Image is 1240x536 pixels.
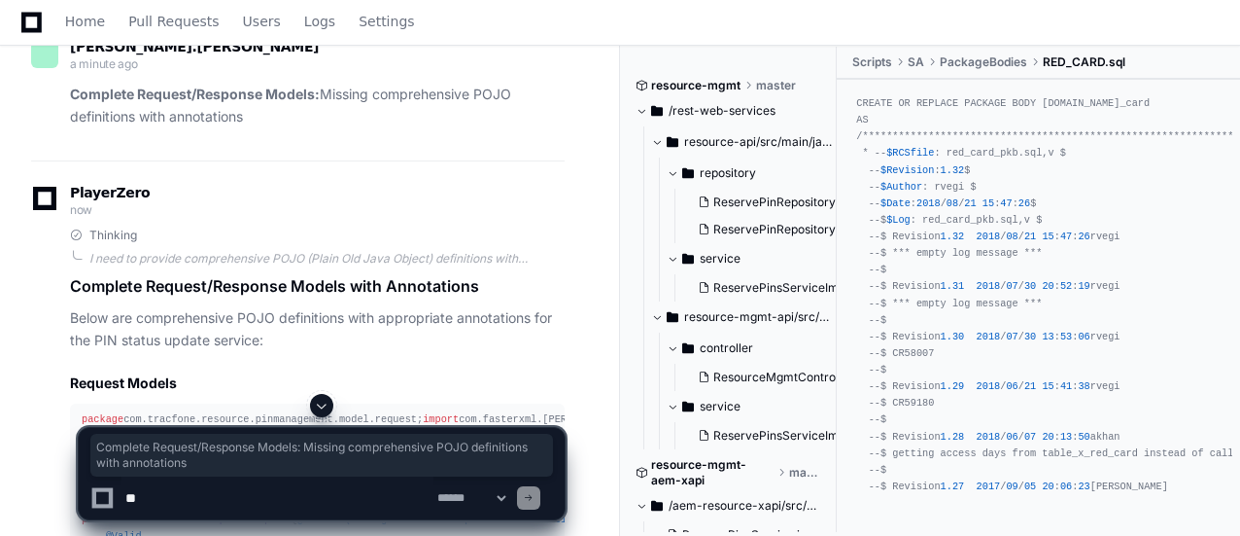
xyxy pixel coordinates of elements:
[690,364,857,391] button: ResourceMgmtController.java
[70,307,565,352] p: Below are comprehensive POJO definitions with appropriate annotations for the PIN status update s...
[880,181,922,193] span: $Author
[700,251,741,267] span: service
[964,197,976,209] span: 21
[713,222,885,237] span: ReservePinRepositoryImpl.java
[1006,331,1017,342] span: 07
[1024,380,1036,392] span: 21
[70,374,565,393] h2: Request Models
[1024,280,1036,292] span: 30
[1042,280,1053,292] span: 20
[1060,331,1072,342] span: 53
[682,247,694,270] svg: Directory
[1060,280,1072,292] span: 52
[1042,380,1053,392] span: 15
[243,16,281,27] span: Users
[886,214,911,226] span: $Log
[908,54,924,70] span: SA
[667,158,853,189] button: repository
[941,380,965,392] span: 1.29
[1078,280,1089,292] span: 19
[1078,231,1089,242] span: 26
[70,86,320,102] strong: Complete Request/Response Models:
[636,95,822,126] button: /rest-web-services
[1042,231,1053,242] span: 15
[667,243,853,274] button: service
[916,197,941,209] span: 2018
[982,197,994,209] span: 15
[65,16,105,27] span: Home
[977,331,1001,342] span: 2018
[651,126,838,158] button: resource-api/src/main/java/com/tracfone/resource
[682,337,694,360] svg: Directory
[880,197,911,209] span: $Date
[651,99,663,123] svg: Directory
[96,440,547,471] span: Complete Request/Response Models: Missing comprehensive POJO definitions with annotations
[70,84,565,128] p: Missing comprehensive POJO definitions with annotations
[70,187,150,198] span: PlayerZero
[684,134,838,150] span: resource-api/src/main/java/com/tracfone/resource
[1043,54,1125,70] span: RED_CARD.sql
[690,274,857,302] button: ReservePinsServiceImpl.java
[1018,197,1030,209] span: 26
[70,39,319,54] span: [PERSON_NAME].[PERSON_NAME]
[667,391,853,422] button: service
[690,216,857,243] button: ReservePinRepositoryImpl.java
[682,161,694,185] svg: Directory
[70,274,565,298] h1: Complete Request/Response Models with Annotations
[941,164,965,176] span: 1.32
[651,78,741,93] span: resource-mgmt
[977,280,1001,292] span: 2018
[684,309,838,325] span: resource-mgmt-api/src/main/java/com/tracfone/resourcemgmt
[1024,331,1036,342] span: 30
[651,302,838,333] button: resource-mgmt-api/src/main/java/com/tracfone/resourcemgmt
[1042,331,1053,342] span: 13
[947,197,958,209] span: 08
[1060,231,1072,242] span: 47
[756,78,796,93] span: master
[713,370,878,385] span: ResourceMgmtController.java
[713,195,861,210] span: ReservePinRepository.java
[1006,280,1017,292] span: 07
[667,305,678,329] svg: Directory
[89,228,137,243] span: Thinking
[667,130,678,154] svg: Directory
[977,380,1001,392] span: 2018
[977,231,1001,242] span: 2018
[690,189,857,216] button: ReservePinRepository.java
[941,280,965,292] span: 1.31
[89,251,565,267] div: I need to provide comprehensive POJO (Plain Old Java Object) definitions with annotations for the...
[1078,331,1089,342] span: 06
[940,54,1027,70] span: PackageBodies
[667,333,853,364] button: controller
[1060,380,1072,392] span: 41
[669,103,775,119] span: /rest-web-services
[852,54,892,70] span: Scripts
[1006,231,1017,242] span: 08
[359,16,414,27] span: Settings
[70,56,137,71] span: a minute ago
[886,147,934,159] span: $RCSfile
[304,16,335,27] span: Logs
[880,164,934,176] span: $Revision
[941,331,965,342] span: 1.30
[1024,231,1036,242] span: 21
[713,280,875,296] span: ReservePinsServiceImpl.java
[70,202,92,217] span: now
[700,340,753,356] span: controller
[700,165,756,181] span: repository
[128,16,219,27] span: Pull Requests
[941,231,965,242] span: 1.32
[1000,197,1012,209] span: 47
[1006,380,1017,392] span: 06
[1078,380,1089,392] span: 38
